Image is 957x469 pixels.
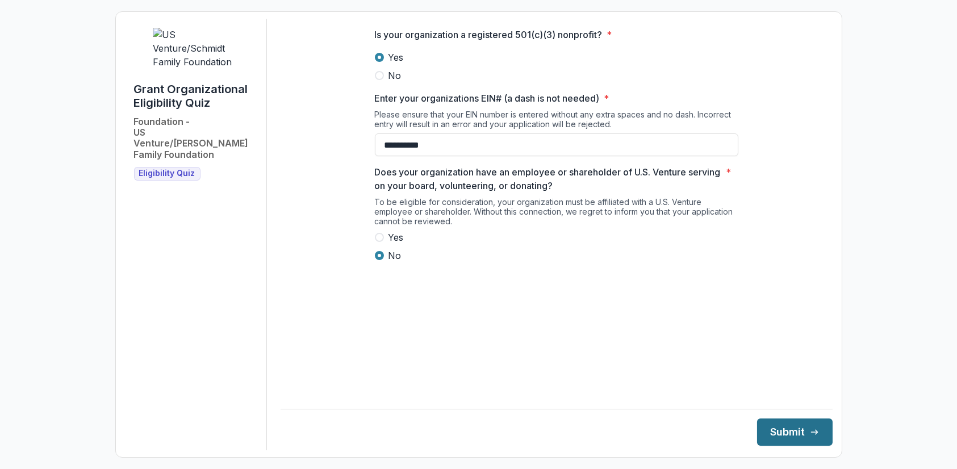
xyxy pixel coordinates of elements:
[375,28,603,41] p: Is your organization a registered 501(c)(3) nonprofit?
[375,110,738,133] div: Please ensure that your EIN number is entered without any extra spaces and no dash. Incorrect ent...
[388,51,404,64] span: Yes
[375,197,738,231] div: To be eligible for consideration, your organization must be affiliated with a U.S. Venture employ...
[388,69,402,82] span: No
[388,249,402,262] span: No
[375,91,600,105] p: Enter your organizations EIN# (a dash is not needed)
[757,418,833,446] button: Submit
[134,82,257,110] h1: Grant Organizational Eligibility Quiz
[388,231,404,244] span: Yes
[139,169,195,178] span: Eligibility Quiz
[375,165,722,192] p: Does your organization have an employee or shareholder of U.S. Venture serving on your board, vol...
[134,116,257,160] h2: Foundation - US Venture/[PERSON_NAME] Family Foundation
[153,28,238,69] img: US Venture/Schmidt Family Foundation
